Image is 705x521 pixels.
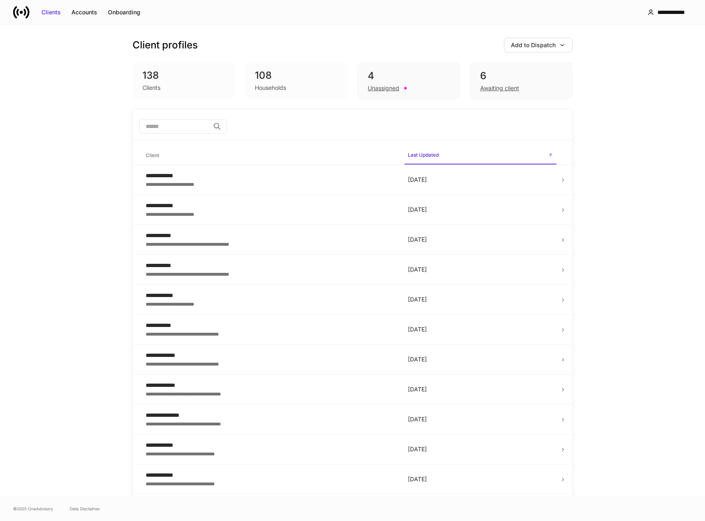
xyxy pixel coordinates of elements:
[255,69,338,82] div: 108
[408,325,553,334] p: [DATE]
[66,6,103,19] button: Accounts
[408,415,553,423] p: [DATE]
[405,147,556,165] span: Last Updated
[408,295,553,304] p: [DATE]
[480,84,519,92] div: Awaiting client
[146,151,159,159] h6: Client
[142,69,225,82] div: 138
[368,69,450,82] div: 4
[408,355,553,363] p: [DATE]
[511,41,556,49] div: Add to Dispatch
[408,445,553,453] p: [DATE]
[255,84,286,92] div: Households
[480,69,562,82] div: 6
[13,505,53,512] span: © 2025 OneAdvisory
[408,235,553,244] p: [DATE]
[408,475,553,483] p: [DATE]
[41,8,61,16] div: Clients
[470,62,572,99] div: 6Awaiting client
[71,8,97,16] div: Accounts
[408,265,553,274] p: [DATE]
[103,6,146,19] button: Onboarding
[133,39,198,52] h3: Client profiles
[504,38,572,53] button: Add to Dispatch
[36,6,66,19] button: Clients
[108,8,140,16] div: Onboarding
[142,84,160,92] div: Clients
[142,147,398,164] span: Client
[368,84,399,92] div: Unassigned
[408,206,553,214] p: [DATE]
[70,505,100,512] a: Data Disclaimer
[408,385,553,393] p: [DATE]
[357,62,460,99] div: 4Unassigned
[408,176,553,184] p: [DATE]
[408,151,439,159] h6: Last Updated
